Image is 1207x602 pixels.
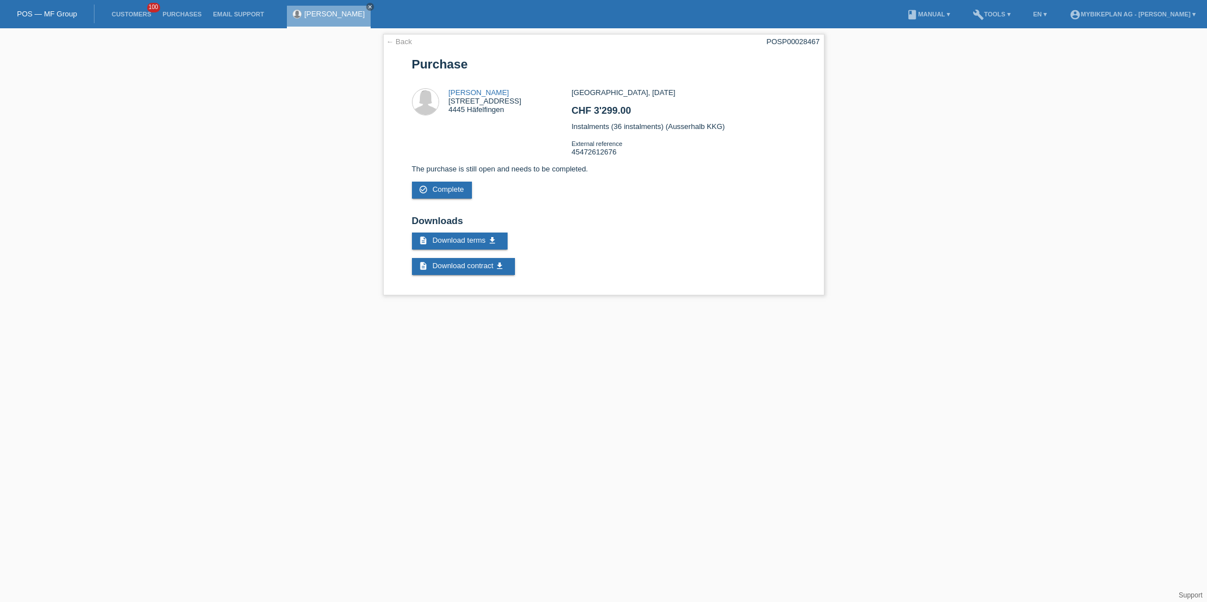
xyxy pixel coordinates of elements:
i: close [367,4,373,10]
i: build [973,9,984,20]
i: get_app [495,261,504,270]
a: buildTools ▾ [967,11,1016,18]
span: Download contract [432,261,493,270]
span: Download terms [432,236,486,244]
a: Support [1179,591,1202,599]
a: ← Back [386,37,413,46]
i: book [907,9,918,20]
a: description Download terms get_app [412,233,508,250]
a: bookManual ▾ [901,11,956,18]
h1: Purchase [412,57,796,71]
a: EN ▾ [1028,11,1053,18]
div: [STREET_ADDRESS] 4445 Häfelfingen [449,88,522,114]
i: description [419,236,428,245]
i: get_app [488,236,497,245]
a: description Download contract get_app [412,258,516,275]
a: close [366,3,374,11]
span: External reference [572,140,622,147]
a: Customers [106,11,157,18]
div: [GEOGRAPHIC_DATA], [DATE] Instalments (36 instalments) (Ausserhalb KKG) 45472612676 [572,88,795,165]
span: 100 [147,3,161,12]
i: account_circle [1069,9,1081,20]
a: POS — MF Group [17,10,77,18]
a: account_circleMybikeplan AG - [PERSON_NAME] ▾ [1064,11,1201,18]
h2: CHF 3'299.00 [572,105,795,122]
p: The purchase is still open and needs to be completed. [412,165,796,173]
div: POSP00028467 [767,37,820,46]
span: Complete [432,185,464,193]
i: description [419,261,428,270]
a: Purchases [157,11,207,18]
h2: Downloads [412,216,796,233]
a: check_circle_outline Complete [412,182,472,199]
i: check_circle_outline [419,185,428,194]
a: Email Support [207,11,269,18]
a: [PERSON_NAME] [449,88,509,97]
a: [PERSON_NAME] [304,10,365,18]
